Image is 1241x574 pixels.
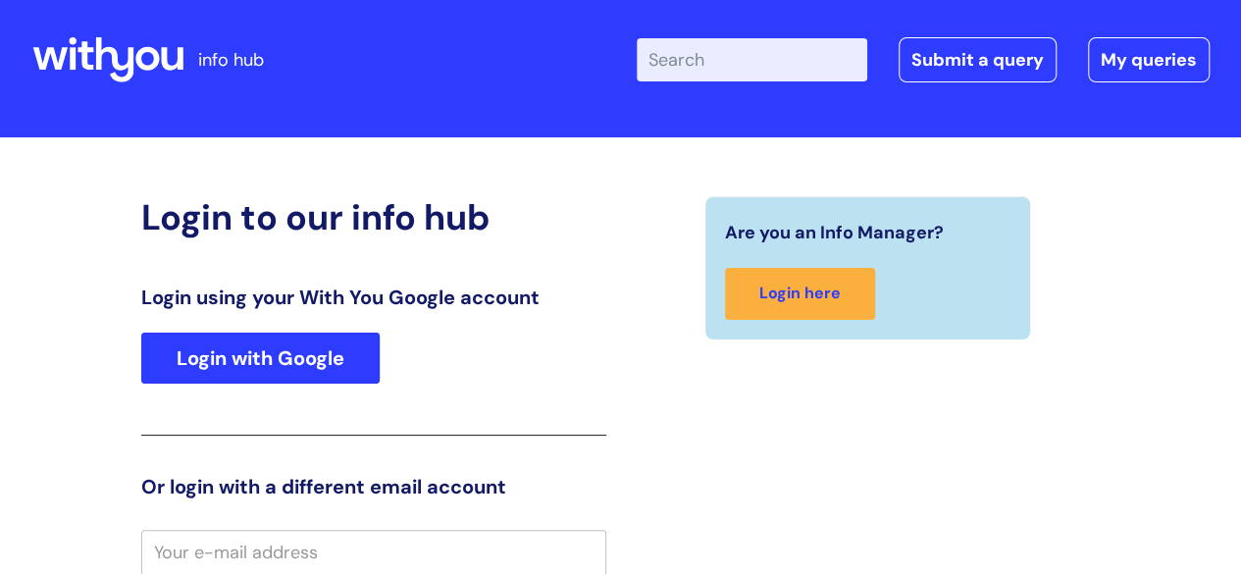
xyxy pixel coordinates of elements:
span: Are you an Info Manager? [725,217,944,248]
h2: Login to our info hub [141,196,606,238]
a: Login with Google [141,333,380,384]
h3: Or login with a different email account [141,475,606,498]
a: My queries [1088,37,1210,82]
input: Search [637,38,867,81]
p: info hub [198,44,264,76]
h3: Login using your With You Google account [141,286,606,309]
a: Submit a query [899,37,1057,82]
a: Login here [725,268,875,320]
